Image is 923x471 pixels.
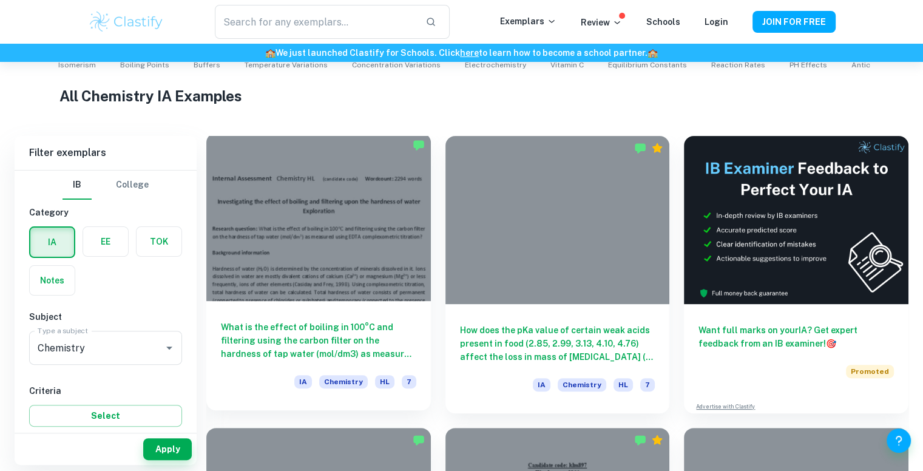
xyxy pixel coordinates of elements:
[460,48,479,58] a: here
[30,266,75,295] button: Notes
[143,438,192,460] button: Apply
[29,310,182,324] h6: Subject
[83,227,128,256] button: EE
[684,136,908,413] a: Want full marks on yourIA? Get expert feedback from an IB examiner!PromotedAdvertise with Clastify
[634,434,646,446] img: Marked
[137,227,181,256] button: TOK
[116,171,149,200] button: College
[581,16,622,29] p: Review
[88,10,165,34] img: Clastify logo
[460,324,655,364] h6: How does the pKa value of certain weak acids present in food (2.85, 2.99, 3.13, 4.10, 4.76) affec...
[789,59,827,70] span: pH Effects
[38,325,88,336] label: Type a subject
[413,139,425,151] img: Marked
[59,85,864,107] h1: All Chemistry IA Examples
[651,142,663,154] div: Premium
[63,171,92,200] button: IB
[558,378,606,391] span: Chemistry
[352,59,441,70] span: Concentration Variations
[634,142,646,154] img: Marked
[29,206,182,219] h6: Category
[161,339,178,356] button: Open
[465,59,526,70] span: Electrochemistry
[705,17,728,27] a: Login
[614,378,633,391] span: HL
[846,365,894,378] span: Promoted
[215,5,415,39] input: Search for any exemplars...
[887,429,911,453] button: Help and Feedback
[752,11,836,33] button: JOIN FOR FREE
[651,434,663,446] div: Premium
[646,17,680,27] a: Schools
[63,171,149,200] div: Filter type choice
[319,375,368,388] span: Chemistry
[15,136,197,170] h6: Filter exemplars
[375,375,394,388] span: HL
[265,48,276,58] span: 🏫
[533,378,550,391] span: IA
[826,339,836,348] span: 🎯
[194,59,220,70] span: Buffers
[245,59,328,70] span: Temperature Variations
[30,228,74,257] button: IA
[608,59,687,70] span: Equilibrium Constants
[640,378,655,391] span: 7
[696,402,755,411] a: Advertise with Clastify
[684,136,908,304] img: Thumbnail
[711,59,765,70] span: Reaction Rates
[29,384,182,398] h6: Criteria
[500,15,556,28] p: Exemplars
[647,48,658,58] span: 🏫
[2,46,921,59] h6: We just launched Clastify for Schools. Click to learn how to become a school partner.
[550,59,584,70] span: Vitamin C
[58,59,96,70] span: Isomerism
[29,405,182,427] button: Select
[206,136,431,413] a: What is the effect of boiling in 100°C and filtering using the carbon filter on the hardness of t...
[402,375,416,388] span: 7
[698,324,894,350] h6: Want full marks on your IA ? Get expert feedback from an IB examiner!
[120,59,169,70] span: Boiling Points
[413,434,425,446] img: Marked
[445,136,670,413] a: How does the pKa value of certain weak acids present in food (2.85, 2.99, 3.13, 4.10, 4.76) affec...
[221,320,416,361] h6: What is the effect of boiling in 100°C and filtering using the carbon filter on the hardness of t...
[294,375,312,388] span: IA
